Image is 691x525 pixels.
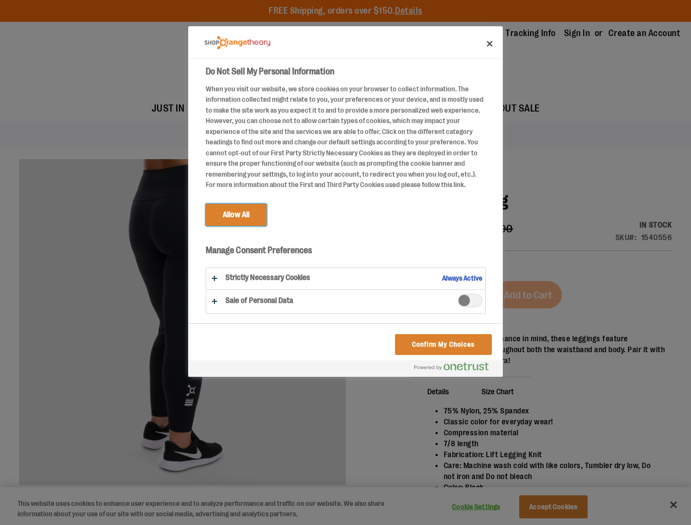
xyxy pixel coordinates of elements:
img: Company Logo [205,36,270,50]
div: Preference center [188,26,503,377]
div: When you visit our website, we store cookies on your browser to collect information. The informat... [206,84,486,190]
button: Confirm My Choices [395,334,492,355]
button: Allow All [206,204,266,226]
a: Powered by OneTrust Opens in a new Tab [414,362,497,376]
div: Do Not Sell My Personal Information [188,26,503,377]
span: Sale of Personal Data [458,294,483,307]
div: Company Logo [205,32,270,54]
img: Powered by OneTrust Opens in a new Tab [414,362,489,371]
h3: Manage Consent Preferences [206,245,486,262]
button: Close [478,32,502,56]
h2: Do Not Sell My Personal Information [206,65,486,78]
